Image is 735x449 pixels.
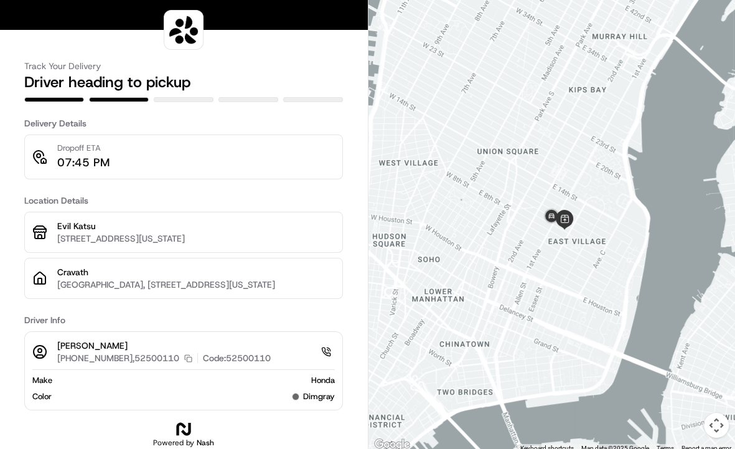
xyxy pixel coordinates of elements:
[24,314,343,326] h3: Driver Info
[57,154,110,171] p: 07:45 PM
[24,60,343,72] h3: Track Your Delivery
[24,72,343,92] h2: Driver heading to pickup
[311,375,335,386] span: Honda
[32,391,52,402] span: Color
[57,266,335,278] p: Cravath
[24,117,343,130] h3: Delivery Details
[167,13,200,47] img: logo-public_tracking_screen-Sharebite-1703187580717.png
[57,232,335,245] p: [STREET_ADDRESS][US_STATE]
[24,194,343,207] h3: Location Details
[704,413,729,438] button: Map camera controls
[57,278,335,291] p: [GEOGRAPHIC_DATA], [STREET_ADDRESS][US_STATE]
[57,339,271,352] p: [PERSON_NAME]
[57,220,335,232] p: Evil Katsu
[303,391,335,402] span: dimgray
[153,438,214,448] h2: Powered by
[32,375,52,386] span: Make
[203,352,271,364] p: Code: 52500110
[57,143,110,154] p: Dropoff ETA
[197,438,214,448] span: Nash
[57,352,179,364] p: [PHONE_NUMBER],52500110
